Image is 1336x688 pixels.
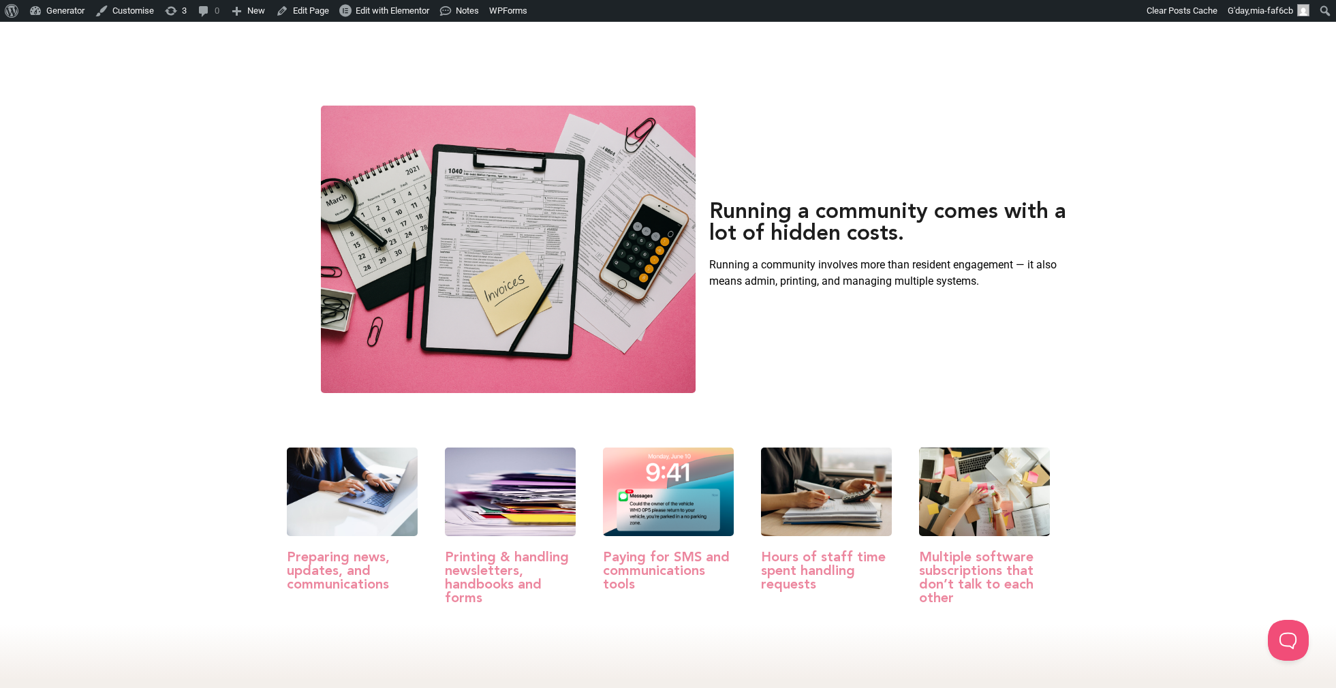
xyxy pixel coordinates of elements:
img: news admin [287,448,418,536]
span: mia-faf6cb [1250,5,1293,16]
h5: Preparing news, updates, and communications [287,550,418,591]
h2: Running a community comes with a lot of hidden costs. [709,200,1084,243]
iframe: Toggle Customer Support [1268,620,1309,661]
h5: Multiple software subscriptions that don’t talk to each othe​r [919,550,1050,604]
h5: Printing & handling newsletters, handbooks and forms [445,550,576,604]
h5: Paying for SMS and communications tools​ [603,550,734,591]
span: Edit with Elementor [356,5,429,16]
span: Running a community involves more than resident engagement — it also means admin, printing, and m... [709,258,1057,287]
h5: Hours of staff time spent handling requests [761,550,892,591]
